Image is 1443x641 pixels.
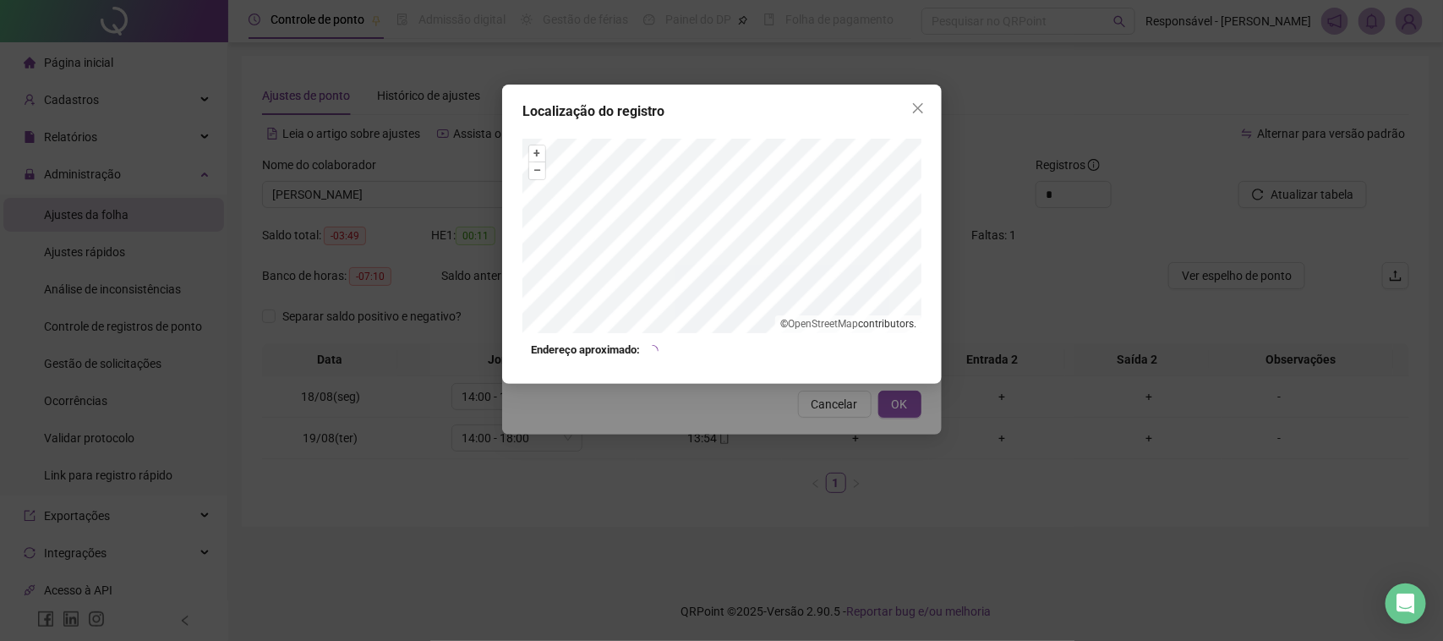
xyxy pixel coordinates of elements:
button: – [529,162,545,178]
span: close [911,101,925,115]
li: © contributors. [780,318,916,330]
strong: Endereço aproximado: [531,342,640,359]
div: Open Intercom Messenger [1386,583,1426,624]
a: OpenStreetMap [788,318,858,330]
span: loading [647,345,659,357]
button: + [529,145,545,162]
button: Close [905,95,932,122]
div: Localização do registro [522,101,921,122]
